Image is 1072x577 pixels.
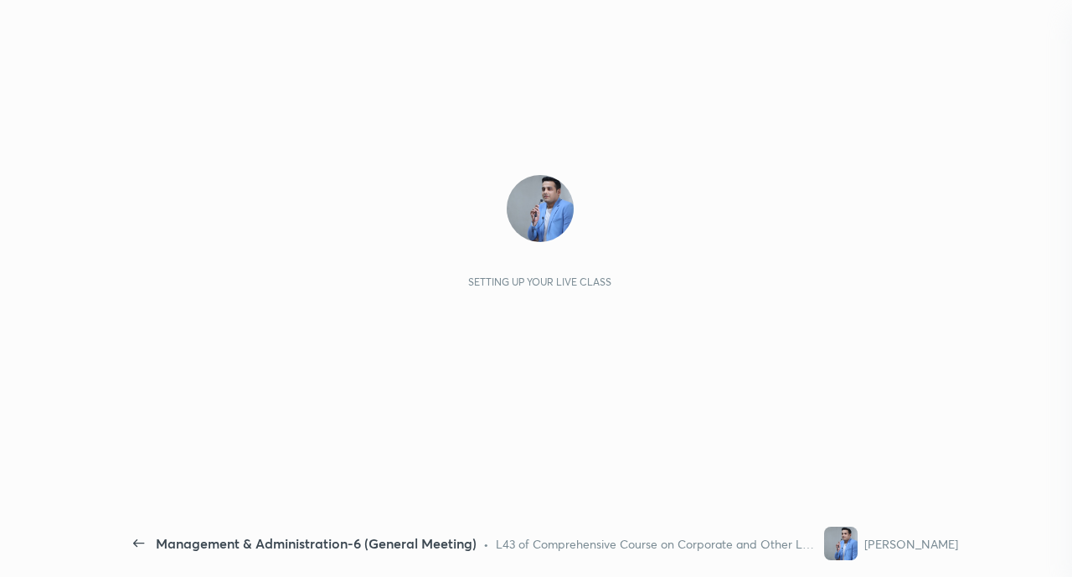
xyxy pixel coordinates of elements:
[483,535,489,553] div: •
[156,533,477,554] div: Management & Administration-6 (General Meeting)
[824,527,858,560] img: 5a270568c3c64797abd277386626bc37.jpg
[507,175,574,242] img: 5a270568c3c64797abd277386626bc37.jpg
[468,276,611,288] div: Setting up your live class
[864,535,958,553] div: [PERSON_NAME]
[496,535,817,553] div: L43 of Comprehensive Course on Corporate and Other Laws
